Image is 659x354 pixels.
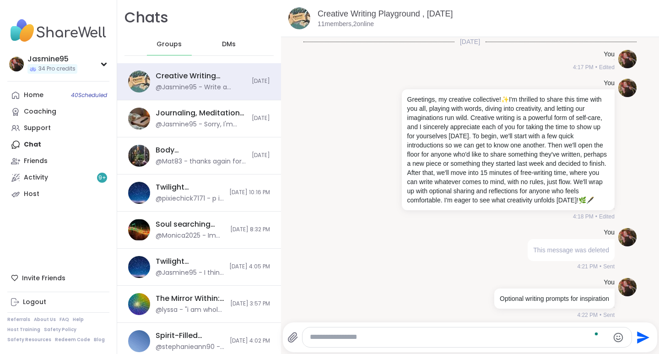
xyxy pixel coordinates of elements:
[24,107,56,116] div: Coaching
[71,92,107,99] span: 40 Scheduled
[156,219,225,229] div: Soul searching with music -Special topic edition! , [DATE]
[618,79,637,97] img: https://sharewell-space-live.sfo3.digitaloceanspaces.com/user-generated/0818d3a5-ec43-4745-9685-c...
[632,327,653,348] button: Send
[252,114,270,122] span: [DATE]
[603,262,615,271] span: Sent
[407,95,609,205] p: Greetings, my creative collective! I'm thrilled to share this time with you all, playing with wor...
[573,63,594,71] span: 4:17 PM
[55,337,90,343] a: Redeem Code
[128,330,150,352] img: Spirit-Filled Sundays, Oct 05
[128,256,150,278] img: Twilight Tranquility: Guided Meditations , Oct 05
[318,20,374,29] p: 11 members, 2 online
[128,145,150,167] img: Body Double/Conversations/Chill, Oct 07
[229,189,270,196] span: [DATE] 10:16 PM
[59,316,69,323] a: FAQ
[7,270,109,286] div: Invite Friends
[238,40,246,48] iframe: Spotlight
[156,231,225,240] div: @Monica2025 - Im glad you enjoyed it!
[156,256,224,267] div: Twilight Tranquility: Guided Meditations , [DATE]
[156,343,224,352] div: @stephanieann90 - [URL][DOMAIN_NAME]
[156,145,246,155] div: Body Double/Conversations/Chill, [DATE]
[573,212,594,221] span: 4:18 PM
[24,91,43,100] div: Home
[595,212,597,221] span: •
[7,169,109,186] a: Activity9+
[7,337,51,343] a: Safety Resources
[128,71,150,93] img: Creative Writing Playground , Oct 08
[595,63,597,71] span: •
[7,294,109,310] a: Logout
[7,103,109,120] a: Coaching
[7,15,109,47] img: ShareWell Nav Logo
[24,173,48,182] div: Activity
[156,157,246,166] div: @Mat83 - thanks again for posting the megapod video [PERSON_NAME]! The natural world is amazing. ...
[34,316,56,323] a: About Us
[230,337,270,345] span: [DATE] 4:02 PM
[156,71,246,81] div: Creative Writing Playground , [DATE]
[288,7,310,29] img: Creative Writing Playground , Oct 08
[454,37,486,46] span: [DATE]
[222,40,236,49] span: DMs
[73,316,84,323] a: Help
[156,120,246,129] div: @Jasmine95 - Sorry, I'm having connection problems, so the group will not be happening [DATE]. I ...
[500,294,609,303] p: Optional writing prompts for inspiration
[600,311,601,319] span: •
[604,50,615,59] h4: You
[38,65,76,73] span: 34 Pro credits
[24,124,51,133] div: Support
[156,194,224,203] div: @pixiechick7171 - p i x i e c h i c k 7171 Gmail
[7,153,109,169] a: Friends
[618,50,637,68] img: https://sharewell-space-live.sfo3.digitaloceanspaces.com/user-generated/0818d3a5-ec43-4745-9685-c...
[578,196,586,204] span: 🌿
[577,262,598,271] span: 4:21 PM
[7,327,40,333] a: Host Training
[94,337,105,343] a: Blog
[230,226,270,234] span: [DATE] 8:32 PM
[128,219,150,241] img: Soul searching with music -Special topic edition! , Oct 06
[98,174,106,182] span: 9 +
[310,332,609,342] textarea: To enrich screen reader interactions, please activate Accessibility in Grammarly extension settings
[603,311,615,319] span: Sent
[24,190,39,199] div: Host
[533,246,609,254] span: This message was deleted
[604,278,615,287] h4: You
[613,332,624,343] button: Emoji picker
[501,96,509,103] span: ✨
[156,331,224,341] div: Spirit-Filled Sundays, [DATE]
[124,7,168,28] h1: Chats
[156,108,246,118] div: Journaling, Meditation & You !, [DATE]
[618,278,637,296] img: https://sharewell-space-live.sfo3.digitaloceanspaces.com/user-generated/0818d3a5-ec43-4745-9685-c...
[128,182,150,204] img: Twilight Tranquility: Guided Meditations , Oct 07
[586,196,594,204] span: 🖋️
[577,311,598,319] span: 4:22 PM
[156,83,246,92] div: @Jasmine95 - Write a poem about transformation, using the metaphor of falling leaves becoming soi...
[318,9,453,18] a: Creative Writing Playground , [DATE]
[252,77,270,85] span: [DATE]
[156,268,224,278] div: @Jasmine95 - I think I received part of a poem! I'm loving it and want to read the rest!
[604,79,615,88] h4: You
[230,300,270,308] span: [DATE] 3:57 PM
[128,108,150,130] img: Journaling, Meditation & You !, Oct 08
[24,157,48,166] div: Friends
[44,327,76,333] a: Safety Policy
[9,57,24,71] img: Jasmine95
[599,212,615,221] span: Edited
[229,263,270,271] span: [DATE] 4:05 PM
[7,316,30,323] a: Referrals
[23,298,46,307] div: Logout
[7,186,109,202] a: Host
[7,87,109,103] a: Home40Scheduled
[27,54,77,64] div: Jasmine95
[599,63,615,71] span: Edited
[604,228,615,237] h4: You
[156,294,225,304] div: The Mirror Within: Return to Your True Self, [DATE]
[618,228,637,246] img: https://sharewell-space-live.sfo3.digitaloceanspaces.com/user-generated/0818d3a5-ec43-4745-9685-c...
[600,262,601,271] span: •
[156,182,224,192] div: Twilight Tranquility: Guided Meditations , [DATE]
[128,293,150,315] img: The Mirror Within: Return to Your True Self, Oct 06
[157,40,182,49] span: Groups
[252,152,270,159] span: [DATE]
[7,120,109,136] a: Support
[156,305,225,315] div: @lyssa - "i am whole, loved, and free to be myself"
